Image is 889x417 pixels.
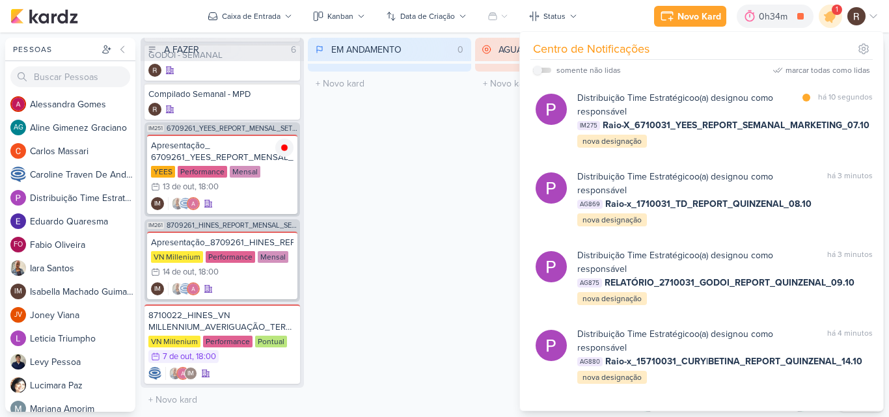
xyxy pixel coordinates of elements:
[827,170,873,197] div: há 3 minutos
[171,282,184,295] img: Iara Santos
[577,292,647,305] div: nova designação
[30,262,135,275] div: I a r a S a n t o s
[192,353,216,361] div: , 18:00
[30,168,135,182] div: C a r o l i n e T r a v e n D e A n d r a d e
[10,190,26,206] img: Distribuição Time Estratégico
[14,288,22,295] p: IM
[452,43,469,57] div: 0
[255,336,287,347] div: Pontual
[187,282,200,295] img: Alessandra Gomes
[151,197,164,210] div: Criador(a): Isabella Machado Guimarães
[10,143,26,159] img: Carlos Massari
[30,402,135,416] div: M a r i a n a A m o r i m
[577,213,647,226] div: nova designação
[10,96,26,112] img: Alessandra Gomes
[603,118,869,132] span: Raio-X_6710031_YEES_REPORT_SEMANAL_MARKETING_07.10
[577,91,795,118] div: o(a) designou como responsável
[163,268,195,276] div: 14 de out
[827,327,873,355] div: há 4 minutos
[577,171,694,182] b: Distribuição Time Estratégico
[195,268,219,276] div: , 18:00
[148,310,296,333] div: 8710022_HINES_VN MILLENNIUM_AVERIGUAÇÃO_TERMOS_GOOGLE ADS
[605,197,812,211] span: Raio-x_1710031_TD_REPORT_QUINZENAL_08.10
[30,121,135,135] div: A l i n e G i m e n e z G r a c i a n o
[30,238,135,252] div: F a b i o O l i v e i r a
[786,64,870,76] div: marcar todas como lidas
[577,357,603,366] span: AG880
[148,103,161,116] div: Criador(a): Rafael Dornelles
[30,215,135,228] div: E d u a r d o Q u a r e s m a
[556,64,621,76] div: somente não lidas
[605,355,862,368] span: Raio-x_15710031_CURY|BETINA_REPORT_QUINZENAL_14.10
[533,40,650,58] div: Centro de Notificações
[168,197,200,210] div: Colaboradores: Iara Santos, Caroline Traven De Andrade, Alessandra Gomes
[203,336,253,347] div: Performance
[151,166,175,178] div: YEES
[577,121,600,130] span: IM275
[148,367,161,380] div: Criador(a): Caroline Traven De Andrade
[148,64,161,77] div: Criador(a): Rafael Dornelles
[178,166,227,178] div: Performance
[10,260,26,276] img: Iara Santos
[151,282,164,295] div: Criador(a): Isabella Machado Guimarães
[677,10,721,23] div: Novo Kard
[147,222,164,229] span: IM261
[179,282,192,295] img: Caroline Traven De Andrade
[195,183,219,191] div: , 18:00
[478,74,636,93] input: + Novo kard
[14,124,23,131] p: AG
[148,367,161,380] img: Caroline Traven De Andrade
[10,44,99,55] div: Pessoas
[187,371,194,377] p: IM
[184,367,197,380] div: Isabella Machado Guimarães
[577,250,694,261] b: Distribuição Time Estratégico
[30,285,135,299] div: I s a b e l l a M a c h a d o G u i m a r ã e s
[577,327,804,355] div: o(a) designou como responsável
[818,91,873,118] div: há 10 segundos
[10,66,130,87] input: Buscar Pessoas
[154,286,161,293] p: IM
[187,197,200,210] img: Alessandra Gomes
[147,125,164,132] span: IM251
[206,251,255,263] div: Performance
[169,367,182,380] img: Iara Santos
[30,308,135,322] div: J o n e y V i a n a
[577,170,804,197] div: o(a) designou como responsável
[605,276,855,289] span: RELATÓRIO_2710031_GODOI_REPORT_QUINZENAL_09.10
[30,144,135,158] div: C a r l o s M a s s a r i
[30,98,135,111] div: A l e s s a n d r a G o m e s
[536,251,567,282] img: Distribuição Time Estratégico
[10,237,26,252] div: Fabio Oliveira
[148,64,161,77] img: Rafael Dornelles
[10,377,26,393] img: Lucimara Paz
[10,213,26,229] img: Eduardo Quaresma
[10,167,26,182] img: Caroline Traven De Andrade
[577,249,804,276] div: o(a) designou como responsável
[286,43,301,57] div: 6
[577,135,647,148] div: nova designação
[577,278,602,288] span: AG875
[176,367,189,380] img: Alessandra Gomes
[167,222,297,229] span: 8709261_HINES_REPORT_MENSAL_SETEMBRO
[10,330,26,346] img: Leticia Triumpho
[14,241,23,249] p: FO
[151,282,164,295] div: Isabella Machado Guimarães
[577,329,694,340] b: Distribuição Time Estratégico
[536,330,567,361] img: Distribuição Time Estratégico
[165,367,197,380] div: Colaboradores: Iara Santos, Alessandra Gomes, Isabella Machado Guimarães
[536,172,567,204] img: Distribuição Time Estratégico
[14,312,22,319] p: JV
[10,307,26,323] div: Joney Viana
[151,197,164,210] div: Isabella Machado Guimarães
[30,379,135,392] div: L u c i m a r a P a z
[151,140,294,163] div: Apresentação_ 6709261_YEES_REPORT_MENSAL_SETEMBRO
[30,355,135,369] div: L e v y P e s s o a
[148,336,200,347] div: VN Millenium
[151,237,294,249] div: Apresentação_8709261_HINES_REPORT_MENSAL_SETEMBRO
[275,139,294,157] img: tracking
[163,183,195,191] div: 13 de out
[163,353,192,361] div: 7 de out
[759,10,791,23] div: 0h34m
[230,166,260,178] div: Mensal
[536,94,567,125] img: Distribuição Time Estratégico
